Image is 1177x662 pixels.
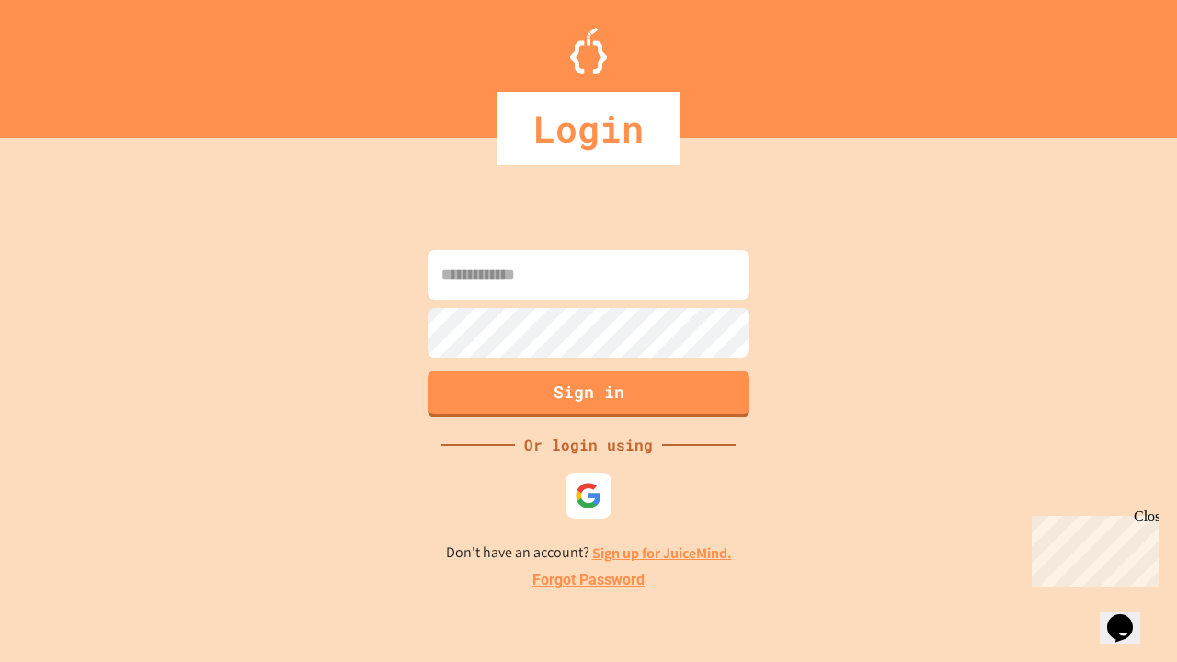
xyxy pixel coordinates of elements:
button: Sign in [428,371,749,417]
div: Login [497,92,680,165]
img: google-icon.svg [575,482,602,509]
a: Sign up for JuiceMind. [592,543,732,563]
div: Chat with us now!Close [7,7,127,117]
a: Forgot Password [532,569,645,591]
iframe: chat widget [1100,588,1159,644]
p: Don't have an account? [446,542,732,565]
div: Or login using [515,434,662,456]
img: Logo.svg [570,28,607,74]
iframe: chat widget [1024,508,1159,587]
